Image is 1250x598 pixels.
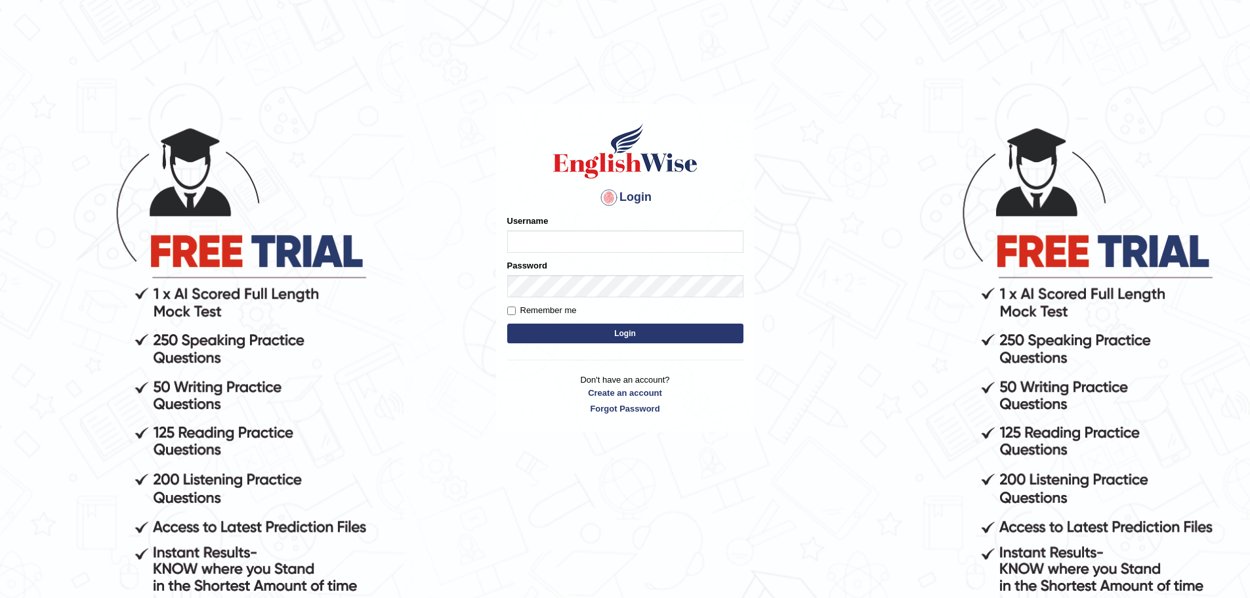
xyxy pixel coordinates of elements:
p: Don't have an account? [507,374,743,414]
a: Create an account [507,387,743,399]
img: Logo of English Wise sign in for intelligent practice with AI [551,121,700,181]
label: Remember me [507,304,577,317]
label: Password [507,259,547,272]
button: Login [507,324,743,343]
input: Remember me [507,307,516,315]
h4: Login [507,187,743,208]
label: Username [507,215,549,227]
a: Forgot Password [507,402,743,415]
